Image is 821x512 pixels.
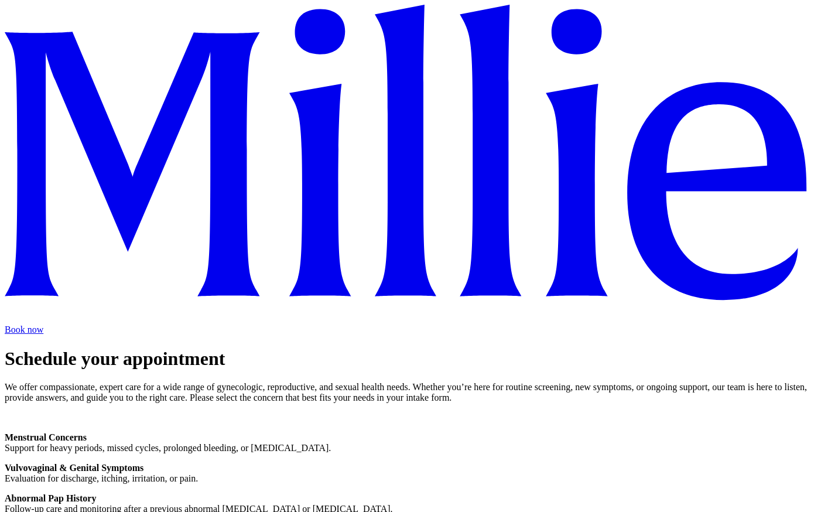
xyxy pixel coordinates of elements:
[5,493,96,503] strong: Abnormal Pap History
[5,382,816,403] p: We offer compassionate, expert care for a wide range of gynecologic, reproductive, and sexual hea...
[5,412,816,423] p: ‍
[5,463,143,473] strong: Vulvovaginal & Genital Symptoms
[5,432,816,453] p: Support for heavy periods, missed cycles, prolonged bleeding, or [MEDICAL_DATA].
[5,325,816,335] a: Book now
[5,463,816,484] p: Evaluation for discharge, itching, irritation, or pain.
[5,432,87,442] strong: Menstrual Concerns
[5,348,816,370] h1: Schedule your appointment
